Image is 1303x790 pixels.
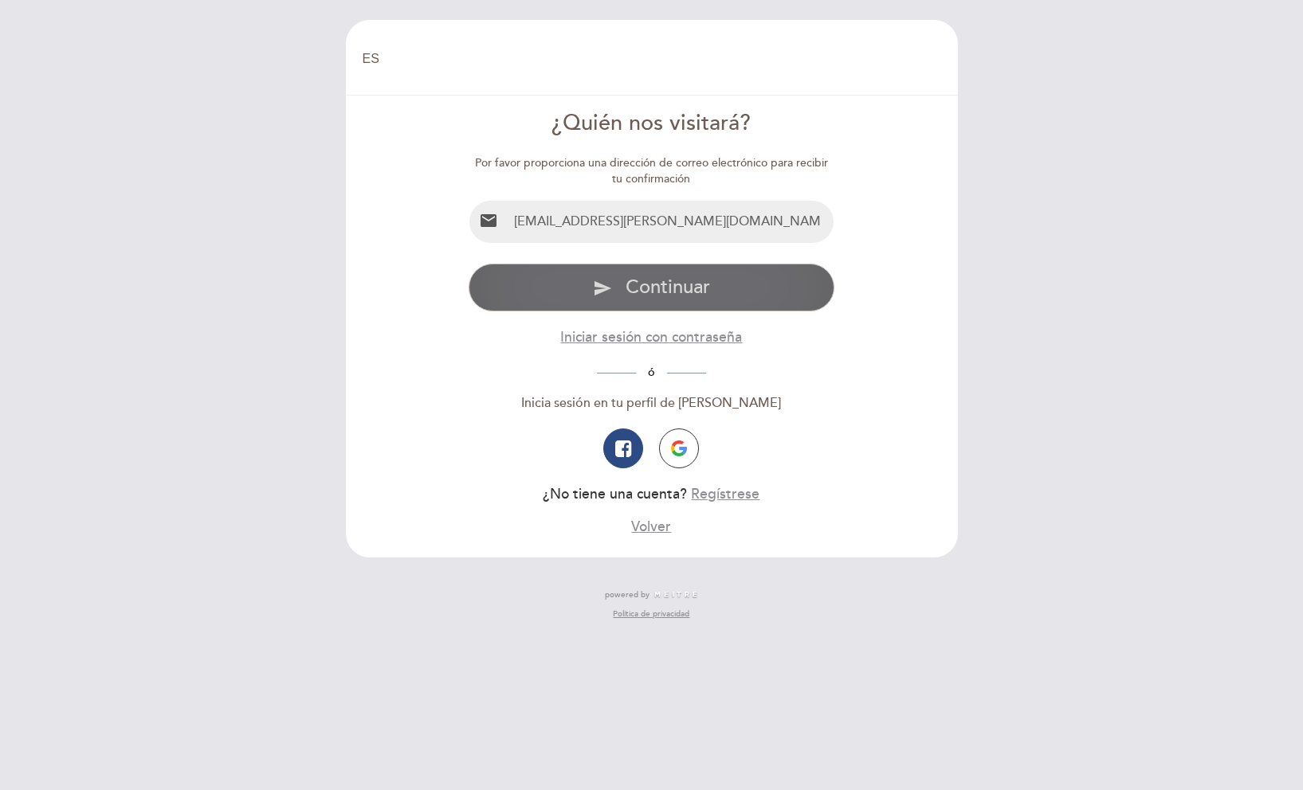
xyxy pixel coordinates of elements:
[469,394,834,413] div: Inicia sesión en tu perfil de [PERSON_NAME]
[605,589,699,600] a: powered by
[613,608,689,620] a: Política de privacidad
[560,327,742,347] button: Iniciar sesión con contraseña
[469,264,834,311] button: send Continuar
[469,108,834,139] div: ¿Quién nos visitará?
[636,366,667,379] span: ó
[691,484,759,504] button: Regístrese
[671,440,687,456] img: icon-google.png
[626,276,710,299] span: Continuar
[469,155,834,187] div: Por favor proporciona una dirección de correo electrónico para recibir tu confirmación
[508,201,834,243] input: Email
[605,589,650,600] span: powered by
[653,591,699,599] img: MEITRE
[631,517,671,537] button: Volver
[543,486,687,503] span: ¿No tiene una cuenta?
[479,211,498,230] i: email
[593,279,612,298] i: send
